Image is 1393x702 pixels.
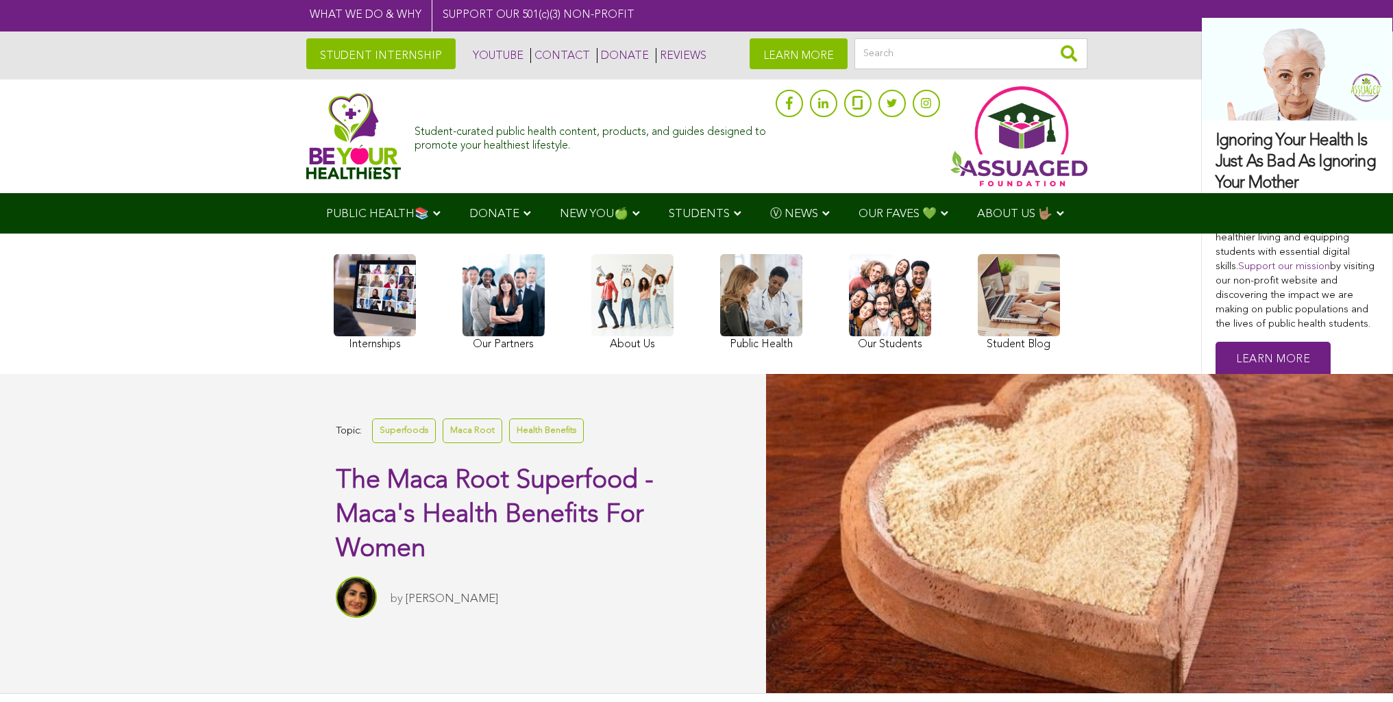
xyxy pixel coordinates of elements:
[509,418,584,442] a: Health Benefits
[560,208,628,220] span: NEW YOU🍏
[950,86,1087,186] img: Assuaged App
[852,96,862,110] img: glassdoor
[326,208,429,220] span: PUBLIC HEALTH📚
[306,38,456,69] a: STUDENT INTERNSHIP
[656,48,706,63] a: REVIEWS
[1216,342,1331,378] a: Learn More
[1324,636,1393,702] iframe: Chat Widget
[597,48,649,63] a: DONATE
[336,468,654,562] span: The Maca Root Superfood - Maca's Health Benefits For Women
[406,593,498,605] a: [PERSON_NAME]
[977,208,1052,220] span: ABOUT US 🤟🏽
[669,208,730,220] span: STUDENTS
[469,48,523,63] a: YOUTUBE
[750,38,848,69] a: LEARN MORE
[336,577,377,618] img: Sitara Darvish
[770,208,818,220] span: Ⓥ NEWS
[306,92,402,179] img: Assuaged
[469,208,519,220] span: DONATE
[859,208,937,220] span: OUR FAVES 💚
[391,593,403,605] span: by
[336,422,362,440] span: Topic:
[372,418,436,442] a: Superfoods
[530,48,590,63] a: CONTACT
[443,418,502,442] a: Maca Root
[306,193,1087,234] div: Navigation Menu
[854,38,1087,69] input: Search
[415,119,768,152] div: Student-curated public health content, products, and guides designed to promote your healthiest l...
